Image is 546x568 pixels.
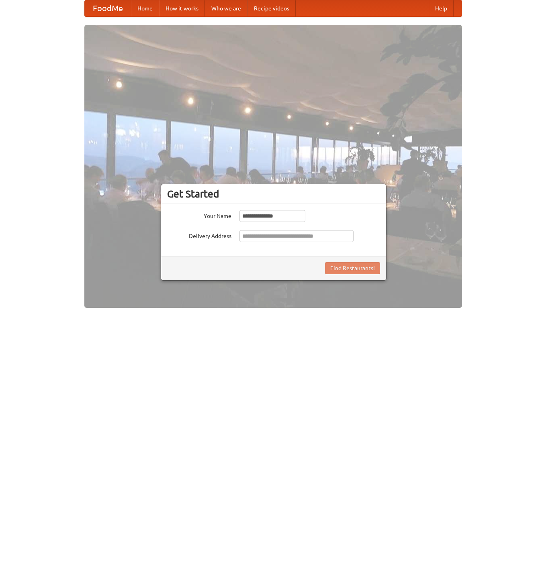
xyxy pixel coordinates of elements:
[159,0,205,16] a: How it works
[429,0,454,16] a: Help
[131,0,159,16] a: Home
[167,188,380,200] h3: Get Started
[167,210,231,220] label: Your Name
[247,0,296,16] a: Recipe videos
[85,0,131,16] a: FoodMe
[325,262,380,274] button: Find Restaurants!
[205,0,247,16] a: Who we are
[167,230,231,240] label: Delivery Address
